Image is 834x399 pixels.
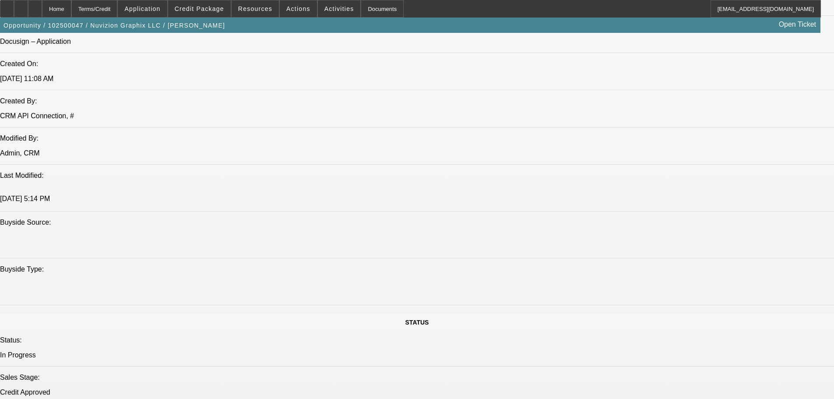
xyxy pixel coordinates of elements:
span: STATUS [405,319,429,326]
span: Resources [238,5,272,12]
span: Opportunity / 102500047 / Nuvizion Graphix LLC / [PERSON_NAME] [4,22,225,29]
span: Application [124,5,160,12]
button: Activities [318,0,361,17]
button: Actions [280,0,317,17]
span: Activities [324,5,354,12]
span: Credit Package [175,5,224,12]
button: Application [118,0,167,17]
button: Resources [232,0,279,17]
span: Actions [286,5,310,12]
button: Credit Package [168,0,231,17]
a: Open Ticket [775,17,820,32]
